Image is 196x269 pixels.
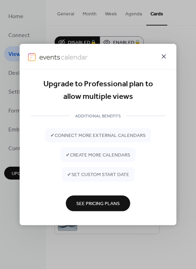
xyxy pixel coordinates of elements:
[39,53,87,61] img: logo-type
[67,171,129,179] span: ✔ set custom start date
[50,132,146,139] span: ✔ connect more external calendars
[66,195,130,211] button: See Pricing Plans
[31,78,165,103] div: Upgrade to Professional plan to allow multiple views
[76,200,120,208] span: See Pricing Plans
[70,112,126,120] span: ADDITIONAL BENEFITS
[28,53,36,61] img: logo-icon
[66,152,130,159] span: ✔ create more calendars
